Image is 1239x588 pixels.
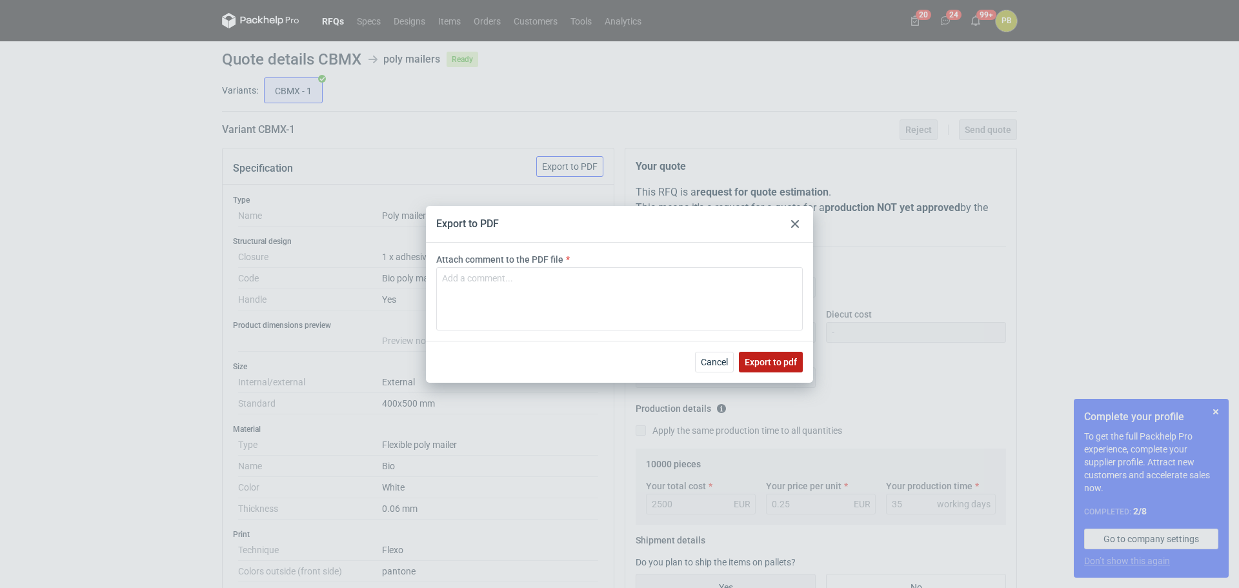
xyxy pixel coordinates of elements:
[695,352,734,372] button: Cancel
[436,217,499,231] div: Export to PDF
[436,253,563,266] label: Attach comment to the PDF file
[745,358,797,367] span: Export to pdf
[701,358,728,367] span: Cancel
[739,352,803,372] button: Export to pdf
